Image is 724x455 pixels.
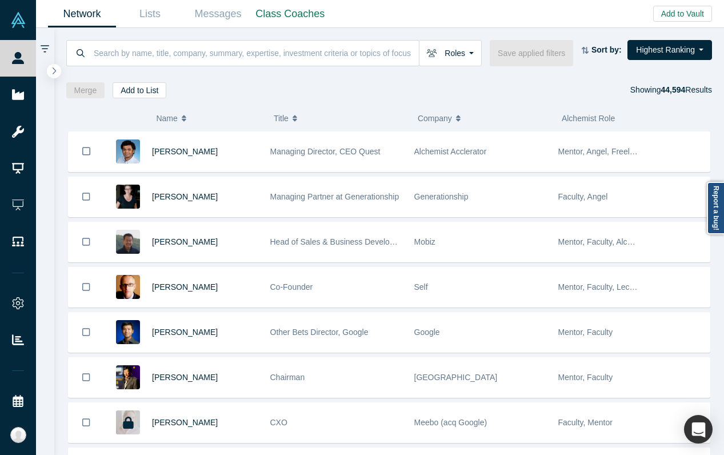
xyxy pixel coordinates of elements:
[252,1,329,27] a: Class Coaches
[10,427,26,443] img: Katinka Harsányi's Account
[627,40,712,60] button: Highest Ranking
[116,230,140,254] img: Michael Chang's Profile Image
[152,192,218,201] a: [PERSON_NAME]
[414,373,498,382] span: [GEOGRAPHIC_DATA]
[558,418,613,427] span: Faculty, Mentor
[558,237,662,246] span: Mentor, Faculty, Alchemist 25
[113,82,166,98] button: Add to List
[562,114,615,123] span: Alchemist Role
[558,373,613,382] span: Mentor, Faculty
[93,39,419,66] input: Search by name, title, company, summary, expertise, investment criteria or topics of focus
[558,192,608,201] span: Faculty, Angel
[418,106,452,130] span: Company
[116,1,184,27] a: Lists
[10,12,26,28] img: Alchemist Vault Logo
[490,40,573,66] button: Save applied filters
[414,282,428,292] span: Self
[152,328,218,337] a: [PERSON_NAME]
[270,282,313,292] span: Co-Founder
[274,106,406,130] button: Title
[156,106,262,130] button: Name
[274,106,289,130] span: Title
[661,85,712,94] span: Results
[630,82,712,98] div: Showing
[653,6,712,22] button: Add to Vault
[48,1,116,27] a: Network
[270,328,369,337] span: Other Bets Director, Google
[661,85,685,94] strong: 44,594
[116,275,140,299] img: Robert Winder's Profile Image
[116,365,140,389] img: Timothy Chou's Profile Image
[152,373,218,382] a: [PERSON_NAME]
[69,131,104,171] button: Bookmark
[116,185,140,209] img: Rachel Chalmers's Profile Image
[184,1,252,27] a: Messages
[69,222,104,262] button: Bookmark
[270,192,399,201] span: Managing Partner at Generationship
[591,45,622,54] strong: Sort by:
[152,418,218,427] a: [PERSON_NAME]
[419,40,482,66] button: Roles
[116,139,140,163] img: Gnani Palanikumar's Profile Image
[69,177,104,217] button: Bookmark
[156,106,177,130] span: Name
[69,313,104,352] button: Bookmark
[414,147,487,156] span: Alchemist Acclerator
[152,237,218,246] a: [PERSON_NAME]
[152,282,218,292] a: [PERSON_NAME]
[414,418,487,427] span: Meebo (acq Google)
[414,328,440,337] span: Google
[414,192,469,201] span: Generationship
[152,147,218,156] a: [PERSON_NAME]
[558,328,613,337] span: Mentor, Faculty
[270,147,381,156] span: Managing Director, CEO Quest
[69,268,104,307] button: Bookmark
[707,182,724,234] a: Report a bug!
[414,237,435,246] span: Mobiz
[69,358,104,397] button: Bookmark
[116,320,140,344] img: Steven Kan's Profile Image
[66,82,105,98] button: Merge
[270,418,287,427] span: CXO
[270,237,443,246] span: Head of Sales & Business Development (interim)
[418,106,550,130] button: Company
[270,373,305,382] span: Chairman
[69,403,104,442] button: Bookmark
